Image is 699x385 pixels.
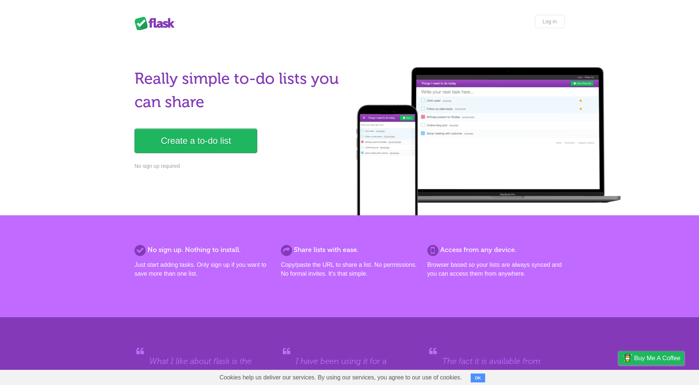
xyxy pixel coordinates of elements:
[135,129,257,153] a: Create a to-do list
[427,260,564,278] p: Browser based so your lists are always synced and you can access them from anywhere.
[135,245,272,255] h2: No sign up. Nothing to install.
[619,351,684,365] a: Buy me a coffee
[135,17,179,30] div: Flask Lists
[535,15,564,28] a: Log in
[135,67,345,114] h1: Really simple to-do lists you can share
[212,370,469,385] span: Cookies help us deliver our services. By using our services, you agree to our use of cookies.
[135,162,345,170] p: No sign up required
[281,260,418,278] p: Copy/paste the URL to share a list. No permissions. No formal invites. It's that simple.
[135,260,272,278] p: Just start adding tasks. Only sign up if you want to save more than one list.
[471,374,485,382] button: OK
[634,352,680,365] span: Buy me a coffee
[622,352,632,364] img: Buy me a coffee
[281,245,418,255] h2: Share lists with ease.
[427,245,564,255] h2: Access from any device.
